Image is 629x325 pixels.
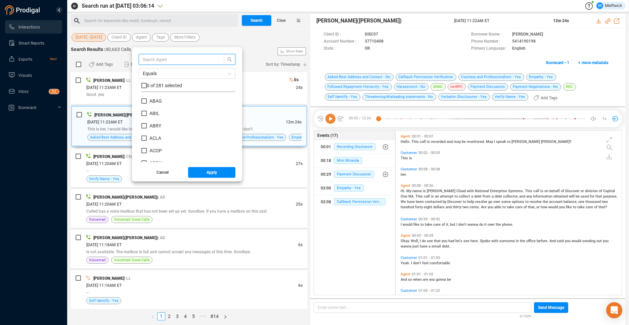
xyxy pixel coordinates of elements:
[5,5,42,15] img: prodigal-logo
[435,294,441,298] span: the
[18,41,44,46] span: Smart Reports
[442,244,450,249] span: debt.
[548,205,559,209] span: would
[461,294,471,298] span: being
[86,161,122,166] span: [DATE] 11:20AM ET
[526,194,533,199] span: any
[488,200,493,204] span: go
[420,140,427,144] span: call
[431,194,435,199] span: is
[425,222,433,227] span: take
[454,140,462,144] span: may
[436,277,447,282] span: gonna
[533,189,540,193] span: call
[585,189,599,193] span: division
[515,205,524,209] span: care
[581,189,585,193] span: or
[401,156,409,160] span: This
[76,33,102,42] span: [DATE] - [DATE]
[296,161,303,166] span: 27s
[456,222,458,227] span: I
[334,198,386,205] span: Callback Permission Verification
[401,200,407,204] span: We
[566,205,573,209] span: like
[242,15,271,26] button: Search
[415,205,424,209] span: forty
[93,78,124,83] span: [PERSON_NAME]
[139,167,186,178] button: Cancel
[544,189,549,193] span: on
[557,239,565,243] span: said
[277,15,286,26] span: Clear
[152,33,169,42] button: Tags
[124,276,131,281] span: | LL
[455,239,463,243] span: let's
[602,113,606,124] span: 1x
[158,235,165,240] span: | AD
[576,194,581,199] span: be
[71,229,307,268] div: [PERSON_NAME]([PERSON_NAME])| AD[DATE] 11:18AM ET6sIs not available. The mailbox is full and cann...
[573,205,577,209] span: to
[479,222,484,227] span: do
[530,200,543,204] span: resolve
[519,194,526,199] span: and
[86,168,89,173] span: --
[594,205,598,209] span: of
[524,205,528,209] span: of
[401,194,408,199] span: One
[475,200,488,204] span: resolve
[72,33,106,42] button: [DATE] - [DATE]
[156,33,165,42] span: Tags
[427,239,434,243] span: see
[502,205,507,209] span: to
[50,52,57,66] span: New!
[262,59,307,70] button: Sort by: Timestamp
[435,194,440,199] span: an
[408,194,415,199] span: NA.
[124,78,131,83] span: | LL
[114,257,150,263] span: Voicemail Good Calls
[423,189,427,193] span: is
[559,205,566,209] span: you
[86,290,89,295] span: --
[111,33,127,42] span: Client ID
[582,239,596,243] span: sending
[411,294,417,298] span: my
[578,57,608,68] span: + more metadata
[541,205,548,209] span: how
[424,205,433,209] span: eight
[432,244,442,249] span: email
[503,194,519,199] span: collector,
[321,197,331,207] div: 02:08
[467,200,475,204] span: help
[132,33,151,42] button: Agent
[93,154,124,159] span: [PERSON_NAME]
[156,167,169,178] span: Cancel
[18,89,29,94] span: Inbox
[427,140,431,144] span: is
[401,205,415,209] span: hundred
[441,294,452,298] span: phone
[569,194,576,199] span: will
[96,59,113,70] span: Add Tags
[271,15,291,26] button: Clear
[5,52,62,66] li: Exports
[71,106,307,147] div: [PERSON_NAME]([PERSON_NAME])| LL[DATE] 11:22AM ET12m 24sThis is her. I would like to take care of...
[124,154,132,159] span: | CN
[528,205,536,209] span: that,
[596,239,603,243] span: out
[413,261,422,265] span: don't
[541,140,571,144] span: [PERSON_NAME]?
[470,239,480,243] span: here.
[469,205,481,209] span: cents.
[481,205,488,209] span: Are
[143,56,214,63] input: Search Agent
[401,261,411,265] span: Yeah.
[456,189,467,193] span: Cloud
[427,189,456,193] span: [PERSON_NAME]
[266,59,300,70] span: Sort by: Timestamp
[321,155,331,166] div: 00:18
[525,200,530,204] span: to
[114,216,150,223] span: Voicemail Good Calls
[334,184,364,192] span: Empathy - Yes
